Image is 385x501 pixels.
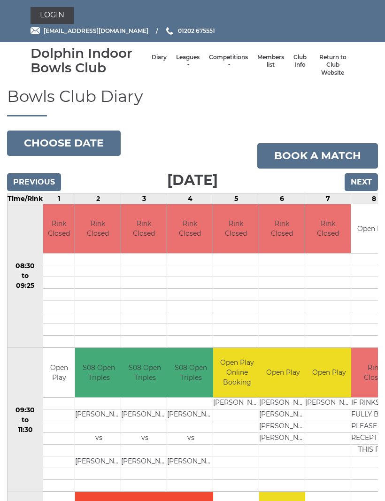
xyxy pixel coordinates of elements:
td: Rink Closed [213,204,259,254]
td: 7 [305,193,351,204]
td: Rink Closed [75,204,121,254]
td: [PERSON_NAME] [259,397,307,409]
td: Open Play Online Booking [213,348,261,397]
td: [PERSON_NAME] [167,456,215,468]
td: 09:30 to 11:30 [8,348,43,492]
span: [EMAIL_ADDRESS][DOMAIN_NAME] [44,27,148,34]
td: Rink Closed [43,204,75,254]
a: Login [31,7,74,24]
td: [PERSON_NAME] [213,397,261,409]
h1: Bowls Club Diary [7,88,378,116]
td: 3 [121,193,167,204]
input: Next [345,173,378,191]
td: 08:30 to 09:25 [8,204,43,348]
td: [PERSON_NAME] [259,409,307,421]
td: 4 [167,193,213,204]
a: Phone us 01202 675551 [165,26,215,35]
td: 6 [259,193,305,204]
a: Competitions [209,54,248,69]
td: Rink Closed [167,204,213,254]
td: S08 Open Triples [121,348,169,397]
td: Time/Rink [8,193,43,204]
a: Leagues [176,54,200,69]
button: Choose date [7,131,121,156]
td: [PERSON_NAME] [305,397,353,409]
img: Email [31,27,40,34]
td: Rink Closed [121,204,167,254]
a: Book a match [257,143,378,169]
td: Open Play [259,348,307,397]
td: vs [75,432,123,444]
a: Members list [257,54,284,69]
td: vs [121,432,169,444]
td: Rink Closed [259,204,305,254]
td: Rink Closed [305,204,351,254]
td: [PERSON_NAME] [259,432,307,444]
td: [PERSON_NAME] [75,409,123,421]
a: Return to Club Website [316,54,350,77]
td: S08 Open Triples [167,348,215,397]
td: 1 [43,193,75,204]
input: Previous [7,173,61,191]
img: Phone us [166,27,173,35]
td: [PERSON_NAME] [75,456,123,468]
td: [PERSON_NAME] [121,409,169,421]
td: Open Play [43,348,75,397]
td: [PERSON_NAME] [121,456,169,468]
td: 5 [213,193,259,204]
td: [PERSON_NAME] [259,421,307,432]
span: 01202 675551 [178,27,215,34]
div: Dolphin Indoor Bowls Club [31,46,147,75]
td: S08 Open Triples [75,348,123,397]
td: [PERSON_NAME] [167,409,215,421]
td: 2 [75,193,121,204]
td: Open Play [305,348,353,397]
a: Diary [152,54,167,62]
td: vs [167,432,215,444]
a: Club Info [293,54,307,69]
a: Email [EMAIL_ADDRESS][DOMAIN_NAME] [31,26,148,35]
